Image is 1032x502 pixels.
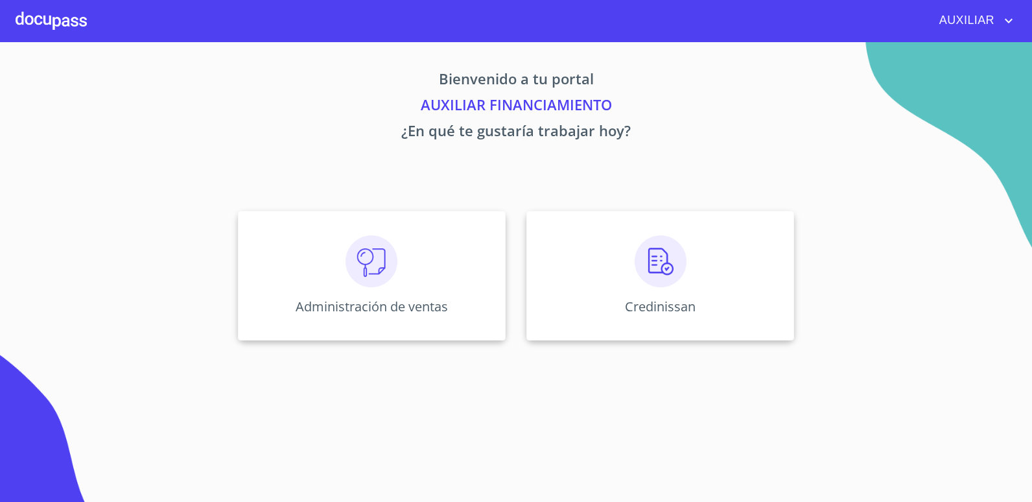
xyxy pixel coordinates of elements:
span: AUXILIAR [930,10,1001,31]
img: verificacion.png [635,235,686,287]
p: AUXILIAR FINANCIAMIENTO [117,94,915,120]
button: account of current user [930,10,1016,31]
p: Administración de ventas [296,298,448,315]
p: Bienvenido a tu portal [117,68,915,94]
p: Credinissan [625,298,696,315]
p: ¿En qué te gustaría trabajar hoy? [117,120,915,146]
img: consulta.png [346,235,397,287]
